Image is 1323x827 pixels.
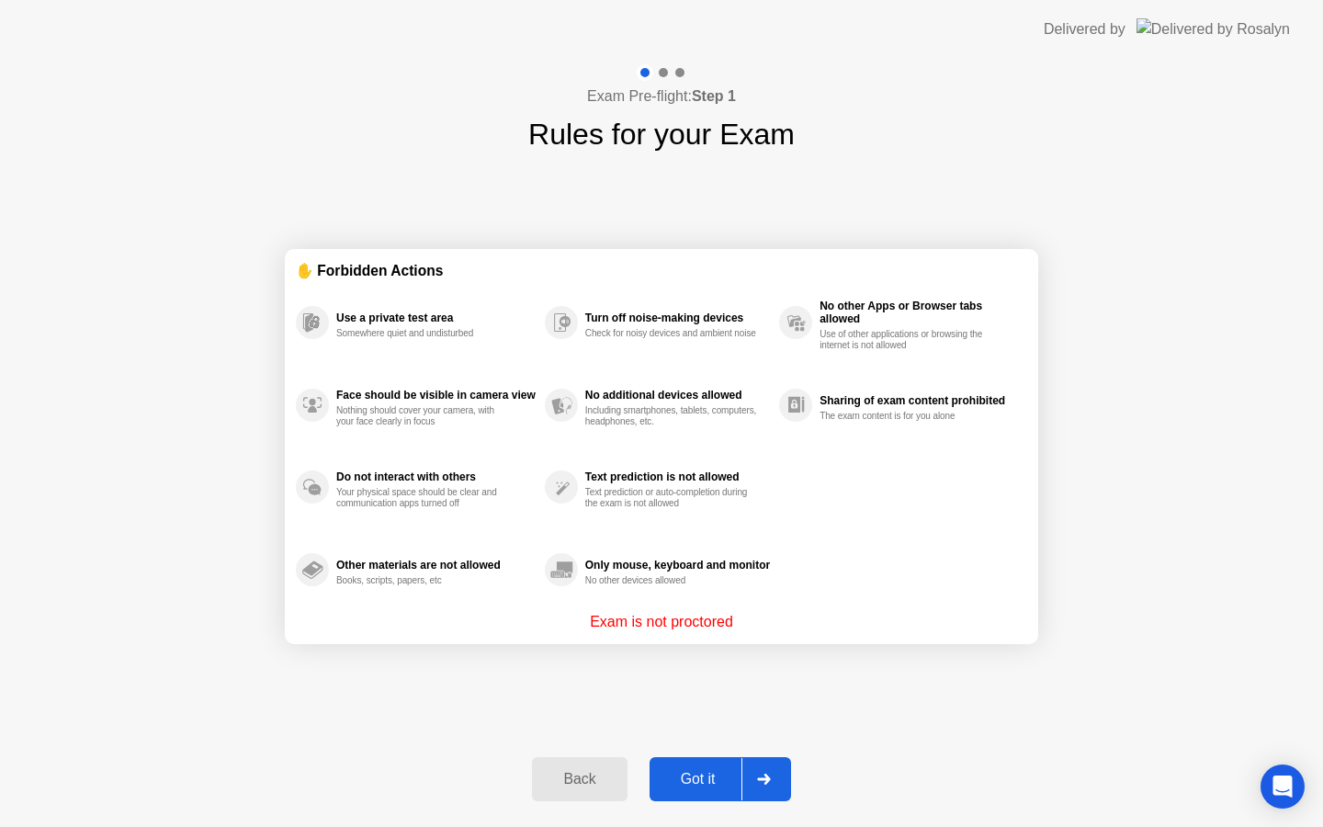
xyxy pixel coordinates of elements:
[528,112,795,156] h1: Rules for your Exam
[336,405,510,427] div: Nothing should cover your camera, with your face clearly in focus
[650,757,791,801] button: Got it
[336,328,510,339] div: Somewhere quiet and undisturbed
[655,771,741,787] div: Got it
[585,389,770,402] div: No additional devices allowed
[532,757,627,801] button: Back
[336,389,536,402] div: Face should be visible in camera view
[336,470,536,483] div: Do not interact with others
[585,559,770,572] div: Only mouse, keyboard and monitor
[336,312,536,324] div: Use a private test area
[1261,765,1305,809] div: Open Intercom Messenger
[1044,18,1125,40] div: Delivered by
[336,487,510,509] div: Your physical space should be clear and communication apps turned off
[820,329,993,351] div: Use of other applications or browsing the internet is not allowed
[587,85,736,108] h4: Exam Pre-flight:
[585,405,759,427] div: Including smartphones, tablets, computers, headphones, etc.
[590,611,733,633] p: Exam is not proctored
[585,470,770,483] div: Text prediction is not allowed
[336,559,536,572] div: Other materials are not allowed
[820,411,993,422] div: The exam content is for you alone
[820,394,1018,407] div: Sharing of exam content prohibited
[336,575,510,586] div: Books, scripts, papers, etc
[585,575,759,586] div: No other devices allowed
[585,487,759,509] div: Text prediction or auto-completion during the exam is not allowed
[692,88,736,104] b: Step 1
[296,260,1027,281] div: ✋ Forbidden Actions
[585,328,759,339] div: Check for noisy devices and ambient noise
[585,312,770,324] div: Turn off noise-making devices
[537,771,621,787] div: Back
[820,300,1018,325] div: No other Apps or Browser tabs allowed
[1136,18,1290,40] img: Delivered by Rosalyn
